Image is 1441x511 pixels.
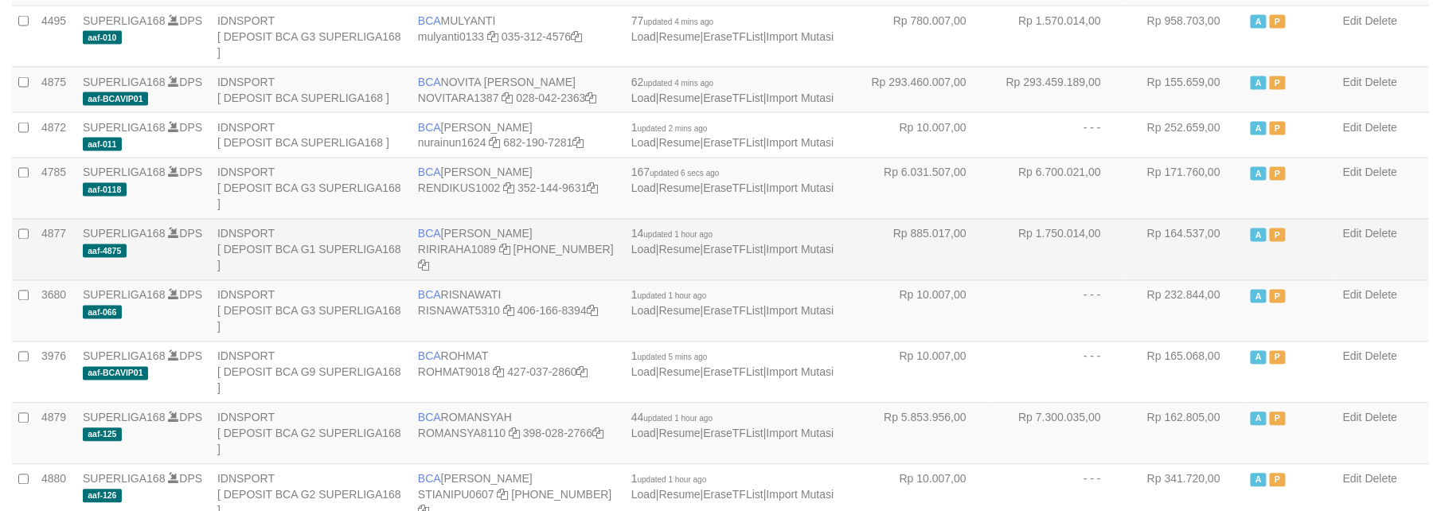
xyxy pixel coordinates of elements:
[856,341,990,403] td: Rp 10.007,00
[1125,280,1244,341] td: Rp 232.844,00
[418,166,441,179] span: BCA
[412,67,625,112] td: NOVITA [PERSON_NAME] 028-042-2363
[494,366,505,379] a: Copy ROHMAT9018 to clipboard
[659,427,701,440] a: Resume
[631,166,720,179] span: 167
[83,350,166,363] a: SUPERLIGA168
[35,158,76,219] td: 4785
[1125,112,1244,158] td: Rp 252.659,00
[418,305,500,318] a: RISNAWAT5310
[1125,341,1244,403] td: Rp 165.068,00
[83,76,166,88] a: SUPERLIGA168
[631,473,707,486] span: 1
[76,67,211,112] td: DPS
[418,92,499,104] a: NOVITARA1387
[631,30,656,43] a: Load
[499,244,510,256] a: Copy RIRIRAHA1089 to clipboard
[83,183,127,197] span: aaf-0118
[990,67,1125,112] td: Rp 293.459.189,00
[704,182,763,195] a: EraseTFList
[83,289,166,302] a: SUPERLIGA168
[1365,228,1397,240] a: Delete
[631,228,713,240] span: 14
[418,412,441,424] span: BCA
[856,112,990,158] td: Rp 10.007,00
[767,137,834,150] a: Import Mutasi
[990,112,1125,158] td: - - -
[83,14,166,27] a: SUPERLIGA168
[211,6,412,67] td: IDNSPORT [ DEPOSIT BCA G3 SUPERLIGA168 ]
[631,121,708,134] span: 1
[1251,76,1267,90] span: Active
[1125,403,1244,464] td: Rp 162.805,00
[83,306,122,319] span: aaf-066
[631,228,834,256] span: | | |
[418,14,441,27] span: BCA
[211,403,412,464] td: IDNSPORT [ DEPOSIT BCA G2 SUPERLIGA168 ]
[503,305,514,318] a: Copy RISNAWAT5310 to clipboard
[83,412,166,424] a: SUPERLIGA168
[1365,473,1397,486] a: Delete
[631,412,713,424] span: 44
[704,137,763,150] a: EraseTFList
[638,353,708,362] span: updated 5 mins ago
[418,228,441,240] span: BCA
[1251,474,1267,487] span: Active
[1270,167,1286,181] span: Paused
[502,92,514,104] a: Copy NOVITARA1387 to clipboard
[856,6,990,67] td: Rp 780.007,00
[83,121,166,134] a: SUPERLIGA168
[631,182,656,195] a: Load
[704,427,763,440] a: EraseTFList
[83,92,148,106] span: aaf-BCAVIP01
[1343,76,1362,88] a: Edit
[211,67,412,112] td: IDNSPORT [ DEPOSIT BCA SUPERLIGA168 ]
[631,76,834,104] span: | | |
[571,30,582,43] a: Copy 0353124576 to clipboard
[418,137,486,150] a: nurainun1624
[1251,167,1267,181] span: Active
[587,305,598,318] a: Copy 4061668394 to clipboard
[856,280,990,341] td: Rp 10.007,00
[418,244,496,256] a: RIRIRAHA1089
[1365,14,1397,27] a: Delete
[631,76,713,88] span: 62
[412,112,625,158] td: [PERSON_NAME] 682-190-7281
[83,490,122,503] span: aaf-126
[1343,228,1362,240] a: Edit
[1270,351,1286,365] span: Paused
[856,219,990,280] td: Rp 885.017,00
[1251,228,1267,242] span: Active
[767,92,834,104] a: Import Mutasi
[631,121,834,150] span: | | |
[1270,76,1286,90] span: Paused
[631,350,708,363] span: 1
[418,366,490,379] a: ROHMAT9018
[412,280,625,341] td: RISNAWATI 406-166-8394
[631,14,713,27] span: 77
[631,305,656,318] a: Load
[659,92,701,104] a: Resume
[418,350,441,363] span: BCA
[1251,412,1267,426] span: Active
[631,244,656,256] a: Load
[659,244,701,256] a: Resume
[856,67,990,112] td: Rp 293.460.007,00
[418,259,429,272] a: Copy 4062281611 to clipboard
[638,476,707,485] span: updated 1 hour ago
[767,489,834,501] a: Import Mutasi
[1365,76,1397,88] a: Delete
[211,280,412,341] td: IDNSPORT [ DEPOSIT BCA G3 SUPERLIGA168 ]
[35,403,76,464] td: 4879
[1343,166,1362,179] a: Edit
[35,6,76,67] td: 4495
[1365,412,1397,424] a: Delete
[418,30,484,43] a: mulyanti0133
[767,366,834,379] a: Import Mutasi
[631,489,656,501] a: Load
[1251,351,1267,365] span: Active
[704,92,763,104] a: EraseTFList
[83,138,122,151] span: aaf-011
[1125,67,1244,112] td: Rp 155.659,00
[412,403,625,464] td: ROMANSYAH 398-028-2766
